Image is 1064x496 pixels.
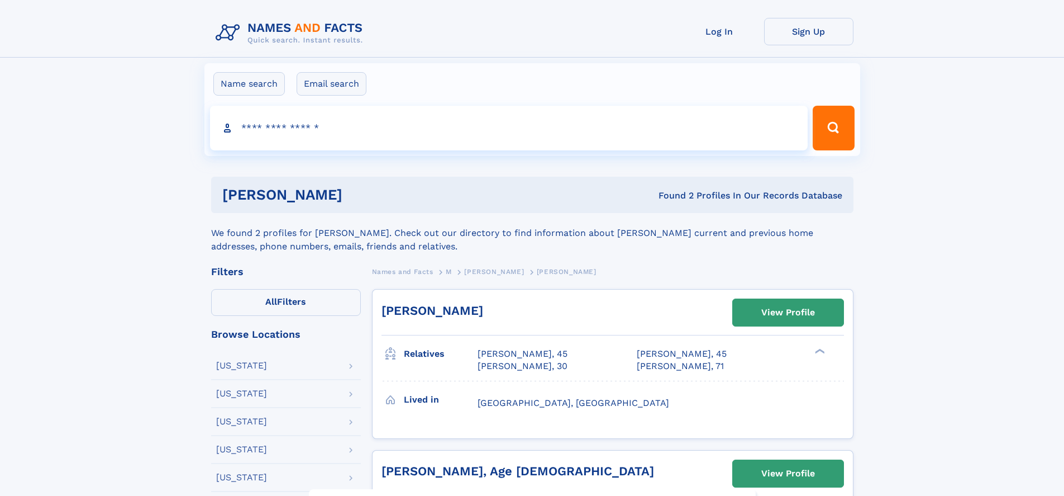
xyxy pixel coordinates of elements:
a: Sign Up [764,18,853,45]
a: [PERSON_NAME], Age [DEMOGRAPHIC_DATA] [381,464,654,478]
div: Filters [211,267,361,277]
div: View Profile [761,300,815,325]
span: M [446,268,452,276]
button: Search Button [813,106,854,150]
h1: [PERSON_NAME] [222,188,500,202]
a: [PERSON_NAME] [464,264,524,278]
div: Found 2 Profiles In Our Records Database [500,190,842,202]
input: search input [210,106,808,150]
span: [PERSON_NAME] [537,268,597,276]
a: Log In [675,18,764,45]
div: Browse Locations [211,329,361,339]
a: [PERSON_NAME] [381,304,483,318]
div: [US_STATE] [216,389,267,398]
a: View Profile [733,460,843,487]
label: Name search [213,72,285,96]
h3: Relatives [404,344,478,363]
label: Filters [211,289,361,316]
div: [US_STATE] [216,473,267,482]
span: All [265,296,277,307]
div: [US_STATE] [216,361,267,370]
a: Names and Facts [372,264,433,278]
div: [US_STATE] [216,445,267,454]
div: View Profile [761,461,815,486]
span: [PERSON_NAME] [464,268,524,276]
div: ❯ [812,348,826,355]
a: [PERSON_NAME], 45 [637,348,727,360]
a: View Profile [733,299,843,326]
a: M [446,264,452,278]
a: [PERSON_NAME], 71 [637,360,724,372]
a: [PERSON_NAME], 30 [478,360,567,372]
h3: Lived in [404,390,478,409]
div: [US_STATE] [216,417,267,426]
a: [PERSON_NAME], 45 [478,348,567,360]
img: Logo Names and Facts [211,18,372,48]
div: We found 2 profiles for [PERSON_NAME]. Check out our directory to find information about [PERSON_... [211,213,853,253]
label: Email search [297,72,366,96]
span: [GEOGRAPHIC_DATA], [GEOGRAPHIC_DATA] [478,398,669,408]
